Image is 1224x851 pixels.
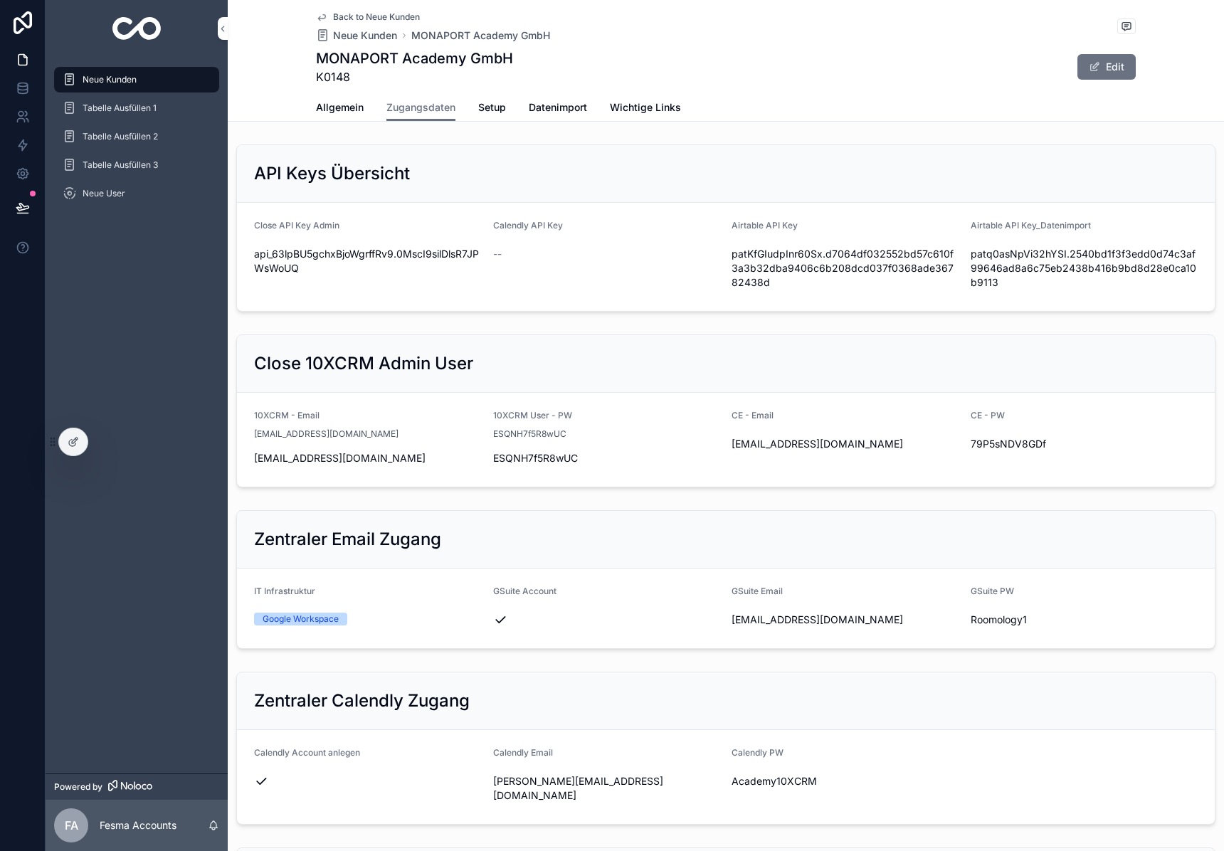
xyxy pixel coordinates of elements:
[254,162,410,185] h2: API Keys Übersicht
[493,586,556,596] span: GSuite Account
[386,100,455,115] span: Zugangsdaten
[316,68,513,85] span: K0148
[254,428,399,440] span: [EMAIL_ADDRESS][DOMAIN_NAME]
[529,100,587,115] span: Datenimport
[1077,54,1136,80] button: Edit
[333,11,420,23] span: Back to Neue Kunden
[732,613,959,627] span: [EMAIL_ADDRESS][DOMAIN_NAME]
[493,774,721,803] span: [PERSON_NAME][EMAIL_ADDRESS][DOMAIN_NAME]
[254,747,360,758] span: Calendly Account anlegen
[254,352,473,375] h2: Close 10XCRM Admin User
[493,247,502,261] span: --
[529,95,587,123] a: Datenimport
[732,410,774,421] span: CE - Email
[316,100,364,115] span: Allgemein
[83,131,158,142] span: Tabelle Ausfüllen 2
[263,613,339,625] div: Google Workspace
[971,220,1091,231] span: Airtable API Key_Datenimport
[112,17,162,40] img: App logo
[54,181,219,206] a: Neue User
[493,747,553,758] span: Calendly Email
[732,220,798,231] span: Airtable API Key
[971,586,1014,596] span: GSuite PW
[493,220,563,231] span: Calendly API Key
[254,586,315,596] span: IT Infrastruktur
[478,100,506,115] span: Setup
[254,247,482,275] span: api_63lpBU5gchxBjoWgrffRv9.0MscI9silDlsR7JPWsWoUQ
[54,781,102,793] span: Powered by
[316,11,420,23] a: Back to Neue Kunden
[316,28,397,43] a: Neue Kunden
[478,95,506,123] a: Setup
[732,586,783,596] span: GSuite Email
[65,817,78,834] span: FA
[971,247,1198,290] span: patq0asNpVi32hYSI.2540bd1f3f3edd0d74c3af99646ad8a6c75eb2438b416b9bd8d28e0ca10b9113
[610,95,681,123] a: Wichtige Links
[732,437,959,451] span: [EMAIL_ADDRESS][DOMAIN_NAME]
[254,410,320,421] span: 10XCRM - Email
[732,247,959,290] span: patKfGIudpInr60Sx.d7064df032552bd57c610f3a3b32dba9406c6b208dcd037f0368ade36782438d
[386,95,455,122] a: Zugangsdaten
[46,773,228,800] a: Powered by
[54,95,219,121] a: Tabelle Ausfüllen 1
[100,818,176,832] p: Fesma Accounts
[316,48,513,68] h1: MONAPORT Academy GmbH
[316,95,364,123] a: Allgemein
[46,57,228,225] div: scrollable content
[254,220,339,231] span: Close API Key Admin
[83,102,157,114] span: Tabelle Ausfüllen 1
[83,159,158,171] span: Tabelle Ausfüllen 3
[333,28,397,43] span: Neue Kunden
[83,188,125,199] span: Neue User
[254,528,441,551] h2: Zentraler Email Zugang
[610,100,681,115] span: Wichtige Links
[493,410,572,421] span: 10XCRM User - PW
[83,74,137,85] span: Neue Kunden
[971,410,1005,421] span: CE - PW
[411,28,550,43] a: MONAPORT Academy GmbH
[54,124,219,149] a: Tabelle Ausfüllen 2
[254,451,482,465] span: [EMAIL_ADDRESS][DOMAIN_NAME]
[54,67,219,92] a: Neue Kunden
[54,152,219,178] a: Tabelle Ausfüllen 3
[493,428,566,440] span: ESQNH7f5R8wUC
[254,689,470,712] h2: Zentraler Calendly Zugang
[971,437,1198,451] span: 79P5sNDV8GDf
[732,774,959,788] span: Academy10XCRM
[493,451,721,465] span: ESQNH7f5R8wUC
[971,613,1198,627] span: Roomology1
[732,747,784,758] span: Calendly PW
